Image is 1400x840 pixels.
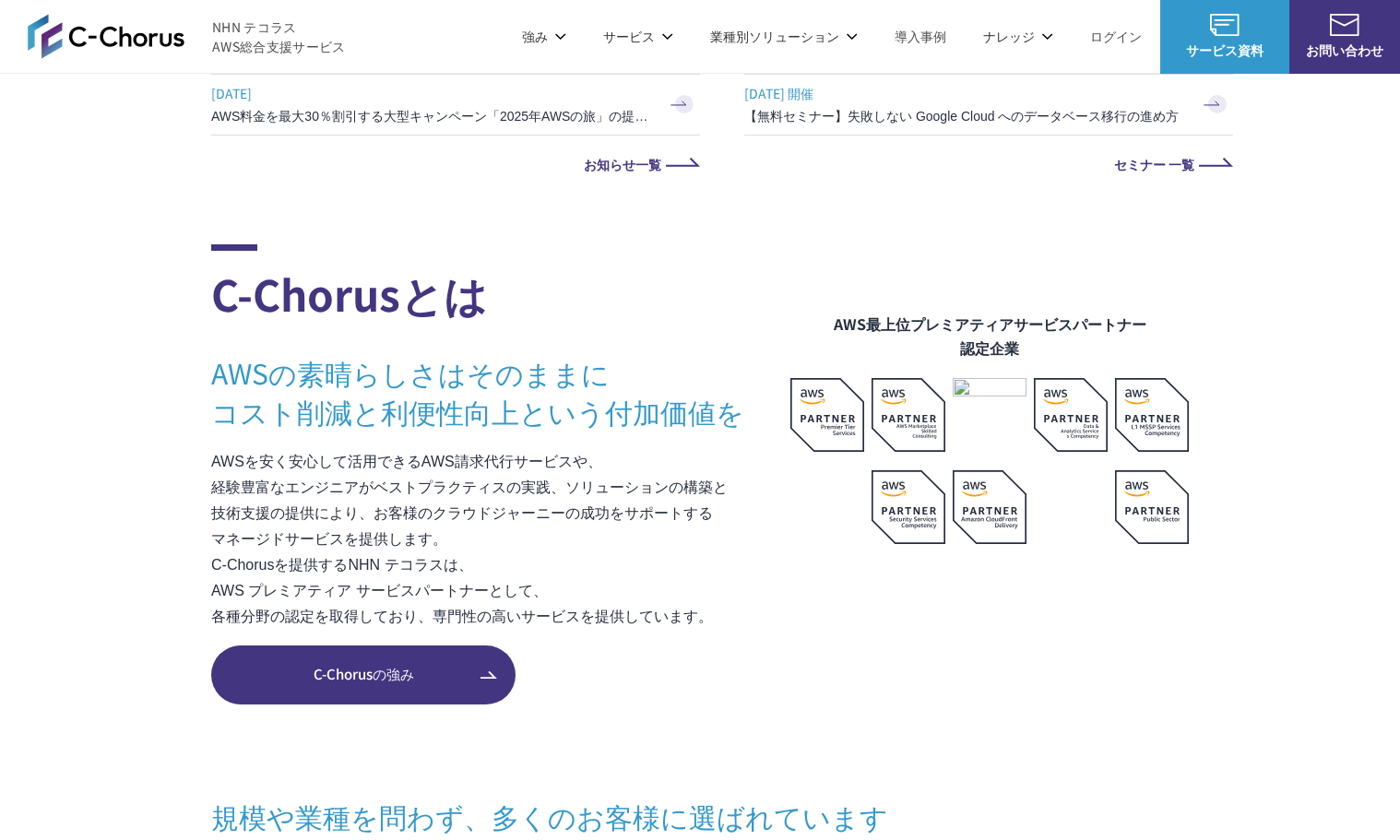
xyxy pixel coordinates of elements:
[744,158,1233,171] a: セミナー 一覧
[603,27,673,46] p: サービス
[744,79,1187,107] span: [DATE] 開催
[522,27,566,46] p: 強み
[1090,27,1142,46] a: ログイン
[1289,41,1400,60] span: お問い合わせ
[744,107,1187,125] h3: 【無料セミナー】失敗しない Google Cloud へのデータベース移行の進め方
[895,27,946,46] a: 導入事例
[211,449,790,630] p: AWSを安く安心して活用できるAWS請求代行サービスや、 経験豊富なエンジニアがベストプラクティスの実践、ソリューションの構築と 技術支援の提供により、お客様のクラウドジャーニーの成功をサポート...
[211,353,790,431] h3: AWSの素晴らしさはそのままに コスト削減と利便性向上という付加価値を
[744,75,1233,135] a: [DATE] 開催 【無料セミナー】失敗しない Google Cloud へのデータベース移行の進め方
[211,158,700,171] a: お知らせ一覧
[710,27,858,46] p: 業種別ソリューション
[211,797,1189,835] h3: 規模や業種を問わず、 多くのお客様に選ばれています
[211,645,516,704] a: C-Chorusの強み
[212,18,346,56] span: NHN テコラス AWS総合支援サービス
[790,312,1189,360] figcaption: AWS最上位プレミアティアサービスパートナー 認定企業
[211,664,516,685] span: C-Chorusの強み
[1330,14,1359,36] img: お問い合わせ
[1160,41,1289,60] span: サービス資料
[28,14,346,58] a: AWS総合支援サービス C-Chorus NHN テコラスAWS総合支援サービス
[28,14,184,58] img: AWS総合支援サービス C-Chorus
[983,27,1053,46] p: ナレッジ
[211,244,790,325] h2: C-Chorusとは
[211,79,654,107] span: [DATE]
[1210,14,1240,36] img: AWS総合支援サービス C-Chorus サービス資料
[211,75,700,135] a: [DATE] AWS料金を最大30％割引する大型キャンペーン「2025年AWSの旅」の提供を開始
[211,107,654,125] h3: AWS料金を最大30％割引する大型キャンペーン「2025年AWSの旅」の提供を開始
